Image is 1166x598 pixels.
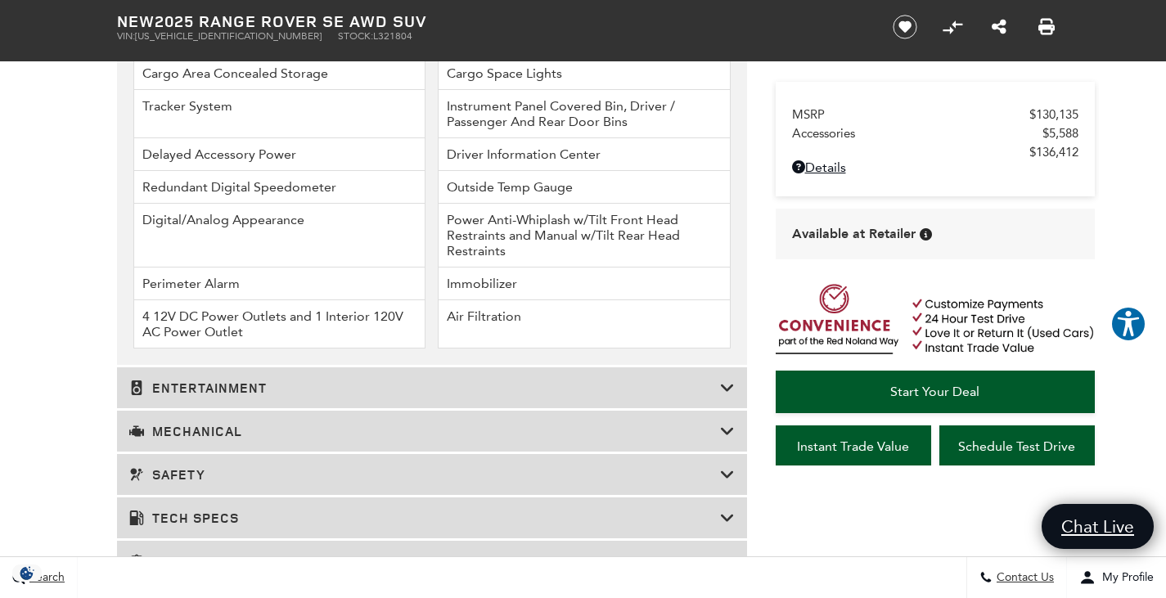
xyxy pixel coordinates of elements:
[129,423,720,439] h3: Mechanical
[129,510,720,526] h3: Tech Specs
[1110,306,1146,342] button: Explore your accessibility options
[438,171,731,204] li: Outside Temp Gauge
[1029,107,1078,122] span: $130,135
[890,384,979,399] span: Start Your Deal
[958,438,1075,454] span: Schedule Test Drive
[993,571,1054,585] span: Contact Us
[133,268,426,300] li: Perimeter Alarm
[939,425,1095,468] a: Schedule Test Drive
[438,138,731,171] li: Driver Information Center
[438,204,731,268] li: Power Anti-Whiplash w/Tilt Front Head Restraints and Manual w/Tilt Rear Head Restraints
[129,553,720,569] h3: Details
[792,145,1078,160] a: $136,412
[1029,145,1078,160] span: $136,412
[133,204,426,268] li: Digital/Analog Appearance
[438,90,731,138] li: Instrument Panel Covered Bin, Driver / Passenger And Rear Door Bins
[129,380,720,396] h3: Entertainment
[117,10,155,32] strong: New
[1067,557,1166,598] button: Open user profile menu
[776,371,1095,413] a: Start Your Deal
[438,300,731,348] li: Air Filtration
[797,438,909,454] span: Instant Trade Value
[940,15,965,39] button: Compare Vehicle
[373,30,412,42] span: L321804
[792,126,1078,141] a: Accessories $5,588
[8,564,46,582] img: Opt-Out Icon
[887,14,923,40] button: Save vehicle
[133,171,426,204] li: Redundant Digital Speedometer
[438,268,731,300] li: Immobilizer
[792,107,1029,122] span: MSRP
[129,466,720,483] h3: Safety
[133,138,426,171] li: Delayed Accessory Power
[1096,571,1154,585] span: My Profile
[338,30,373,42] span: Stock:
[792,225,916,243] span: Available at Retailer
[133,90,426,138] li: Tracker System
[792,126,1042,141] span: Accessories
[1110,306,1146,345] aside: Accessibility Help Desk
[776,425,931,468] a: Instant Trade Value
[920,228,932,241] div: Vehicle is in stock and ready for immediate delivery. Due to demand, availability is subject to c...
[133,300,426,348] li: 4 12V DC Power Outlets and 1 Interior 120V AC Power Outlet
[1042,126,1078,141] span: $5,588
[117,12,866,30] h1: 2025 Range Rover SE AWD SUV
[1038,17,1055,37] a: Print this New 2025 Range Rover SE AWD SUV
[1053,515,1142,537] span: Chat Live
[117,30,135,42] span: VIN:
[1042,504,1154,549] a: Chat Live
[438,57,731,90] li: Cargo Space Lights
[8,564,46,582] section: Click to Open Cookie Consent Modal
[792,160,1078,175] a: Details
[135,30,322,42] span: [US_VEHICLE_IDENTIFICATION_NUMBER]
[133,57,426,90] li: Cargo Area Concealed Storage
[792,107,1078,122] a: MSRP $130,135
[992,17,1006,37] a: Share this New 2025 Range Rover SE AWD SUV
